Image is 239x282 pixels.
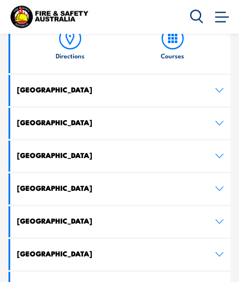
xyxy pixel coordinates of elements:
h4: [GEOGRAPHIC_DATA] [17,118,209,127]
h4: [GEOGRAPHIC_DATA] [17,184,209,193]
a: [GEOGRAPHIC_DATA] [10,108,230,139]
h6: Courses [161,52,184,60]
h6: Directions [56,52,85,60]
a: [GEOGRAPHIC_DATA] [10,174,230,205]
h4: [GEOGRAPHIC_DATA] [17,216,209,226]
a: Directions [19,28,121,60]
a: [GEOGRAPHIC_DATA] [10,207,230,238]
a: [GEOGRAPHIC_DATA] [10,239,230,270]
a: Courses [121,28,224,60]
h4: [GEOGRAPHIC_DATA] [17,249,209,259]
h4: [GEOGRAPHIC_DATA] [17,151,209,160]
a: [GEOGRAPHIC_DATA] [10,141,230,172]
a: [GEOGRAPHIC_DATA] [10,75,230,106]
h4: [GEOGRAPHIC_DATA] [17,85,209,95]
